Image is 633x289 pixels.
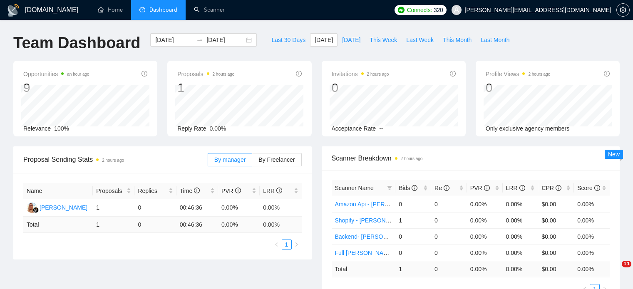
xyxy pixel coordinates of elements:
[210,125,226,132] span: 0.00%
[476,33,514,47] button: Last Month
[438,33,476,47] button: This Month
[431,245,467,261] td: 0
[260,217,301,233] td: 0.00 %
[134,217,176,233] td: 0
[23,183,93,199] th: Name
[23,69,89,79] span: Opportunities
[577,185,600,191] span: Score
[434,185,449,191] span: Re
[506,185,525,191] span: LRR
[134,183,176,199] th: Replies
[196,37,203,43] span: swap-right
[93,199,134,217] td: 1
[176,199,218,217] td: 00:46:36
[335,201,419,207] a: Amazon Api - [PERSON_NAME]
[102,158,124,163] time: 2 hours ago
[315,35,333,44] span: [DATE]
[616,3,630,17] button: setting
[407,5,432,15] span: Connects:
[486,80,551,96] div: 0
[23,80,89,96] div: 9
[412,185,417,191] span: info-circle
[214,156,246,163] span: By manager
[574,196,610,212] td: 0.00%
[98,6,123,13] a: homeHome
[538,196,574,212] td: $0.00
[282,240,292,249] li: 1
[40,203,87,212] div: [PERSON_NAME]
[54,125,69,132] span: 100%
[367,72,389,77] time: 2 hours ago
[454,7,459,13] span: user
[294,242,299,247] span: right
[450,71,456,77] span: info-circle
[538,228,574,245] td: $0.00
[431,196,467,212] td: 0
[528,72,550,77] time: 2 hours ago
[503,212,539,228] td: 0.00%
[194,6,225,13] a: searchScanner
[271,35,305,44] span: Last 30 Days
[574,261,610,277] td: 0.00 %
[556,185,561,191] span: info-circle
[272,240,282,249] li: Previous Page
[332,80,389,96] div: 0
[274,242,279,247] span: left
[332,125,376,132] span: Acceptance Rate
[177,69,234,79] span: Proposals
[431,212,467,228] td: 0
[467,196,503,212] td: 0.00%
[431,261,467,277] td: 0
[263,188,282,194] span: LRR
[594,185,600,191] span: info-circle
[276,188,282,193] span: info-circle
[310,33,338,47] button: [DATE]
[13,33,140,53] h1: Team Dashboard
[519,185,525,191] span: info-circle
[402,33,438,47] button: Last Week
[503,228,539,245] td: 0.00%
[574,228,610,245] td: 0.00%
[258,156,295,163] span: By Freelancer
[538,212,574,228] td: $0.00
[387,185,392,190] span: filter
[467,261,503,277] td: 0.00 %
[332,153,610,163] span: Scanner Breakdown
[218,217,260,233] td: 0.00 %
[365,33,402,47] button: This Week
[503,196,539,212] td: 0.00%
[395,245,431,261] td: 0
[282,240,291,249] a: 1
[574,212,610,228] td: 0.00%
[431,228,467,245] td: 0
[467,245,503,261] td: 0.00%
[7,4,20,17] img: logo
[267,33,310,47] button: Last 30 Days
[604,71,610,77] span: info-circle
[370,35,397,44] span: This Week
[332,261,396,277] td: Total
[467,228,503,245] td: 0.00%
[395,261,431,277] td: 1
[221,188,241,194] span: PVR
[335,185,374,191] span: Scanner Name
[486,125,570,132] span: Only exclusive agency members
[93,217,134,233] td: 1
[399,185,417,191] span: Bids
[67,72,89,77] time: an hour ago
[292,240,302,249] li: Next Page
[617,7,629,13] span: setting
[134,199,176,217] td: 0
[27,204,87,210] a: NN[PERSON_NAME]
[335,217,407,224] a: Shopify - [PERSON_NAME]
[434,5,443,15] span: 320
[292,240,302,249] button: right
[574,245,610,261] td: 0.00%
[332,69,389,79] span: Invitations
[335,233,409,240] a: Backend- [PERSON_NAME]
[177,80,234,96] div: 1
[385,182,394,194] span: filter
[27,203,37,213] img: NN
[176,217,218,233] td: 00:46:36
[235,188,241,193] span: info-circle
